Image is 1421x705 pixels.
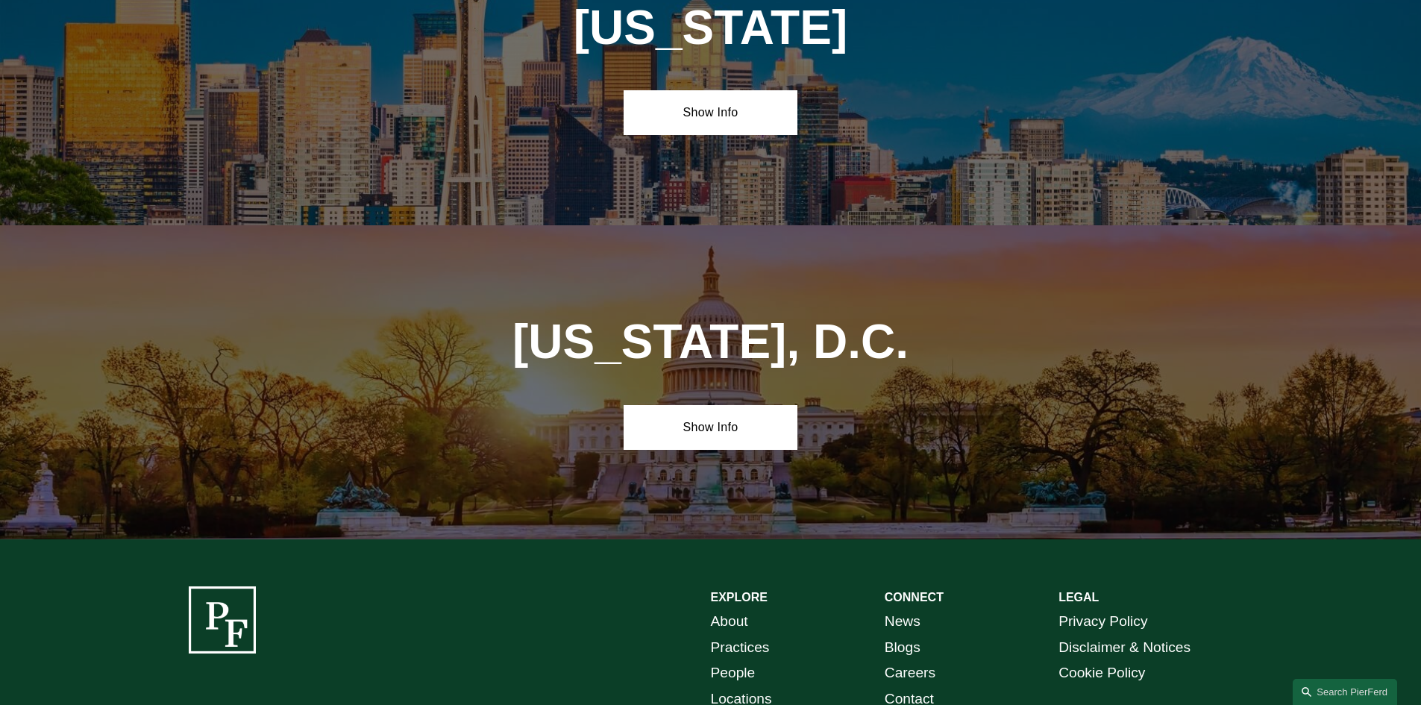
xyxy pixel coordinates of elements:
a: Show Info [624,90,797,135]
strong: EXPLORE [711,591,768,604]
strong: LEGAL [1058,591,1099,604]
a: People [711,660,756,686]
h1: [US_STATE], D.C. [450,315,972,369]
a: Disclaimer & Notices [1058,635,1191,661]
a: News [885,609,920,635]
a: Search this site [1293,679,1397,705]
a: Show Info [624,405,797,450]
strong: CONNECT [885,591,944,604]
a: Careers [885,660,935,686]
a: Blogs [885,635,920,661]
a: About [711,609,748,635]
a: Practices [711,635,770,661]
a: Cookie Policy [1058,660,1145,686]
a: Privacy Policy [1058,609,1147,635]
h1: [US_STATE] [536,1,885,55]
